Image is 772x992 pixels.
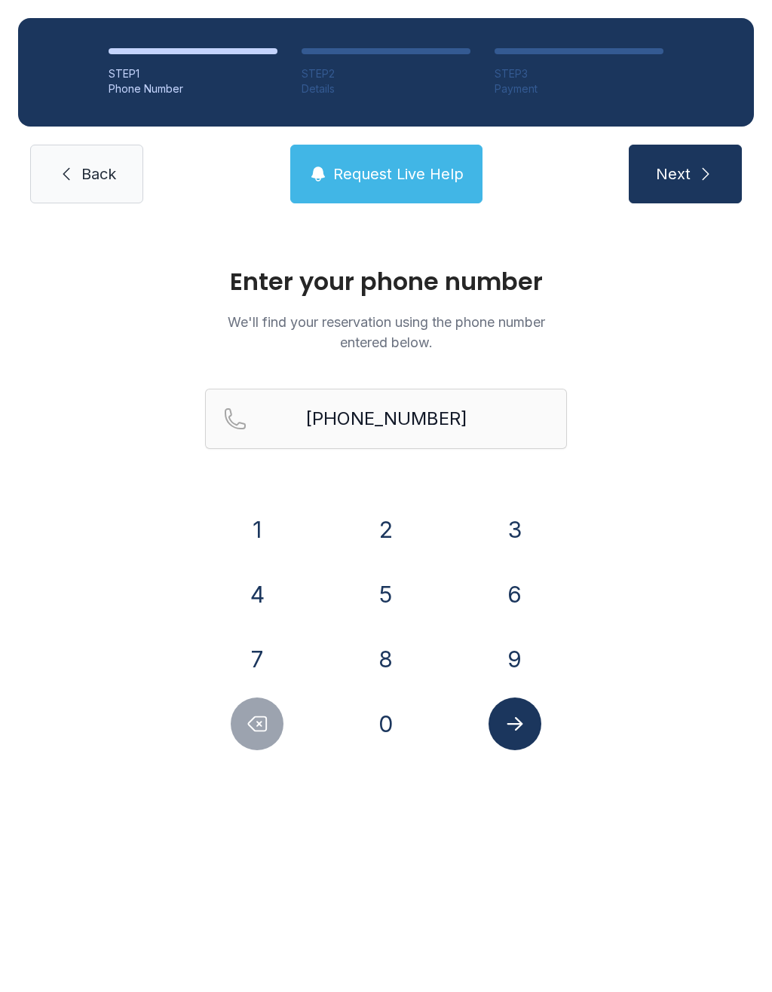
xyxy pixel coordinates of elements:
[231,633,283,685] button: 7
[656,163,691,185] span: Next
[360,633,412,685] button: 8
[109,81,277,96] div: Phone Number
[495,81,663,96] div: Payment
[489,503,541,556] button: 3
[205,389,567,449] input: Reservation phone number
[205,312,567,353] p: We'll find your reservation using the phone number entered below.
[205,270,567,294] h1: Enter your phone number
[333,163,464,185] span: Request Live Help
[360,503,412,556] button: 2
[360,697,412,750] button: 0
[81,163,116,185] span: Back
[489,568,541,621] button: 6
[302,66,470,81] div: STEP 2
[302,81,470,96] div: Details
[360,568,412,621] button: 5
[231,568,283,621] button: 4
[489,697,541,750] button: Submit lookup form
[231,697,283,750] button: Delete number
[489,633,541,685] button: 9
[231,503,283,556] button: 1
[109,66,277,81] div: STEP 1
[495,66,663,81] div: STEP 3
